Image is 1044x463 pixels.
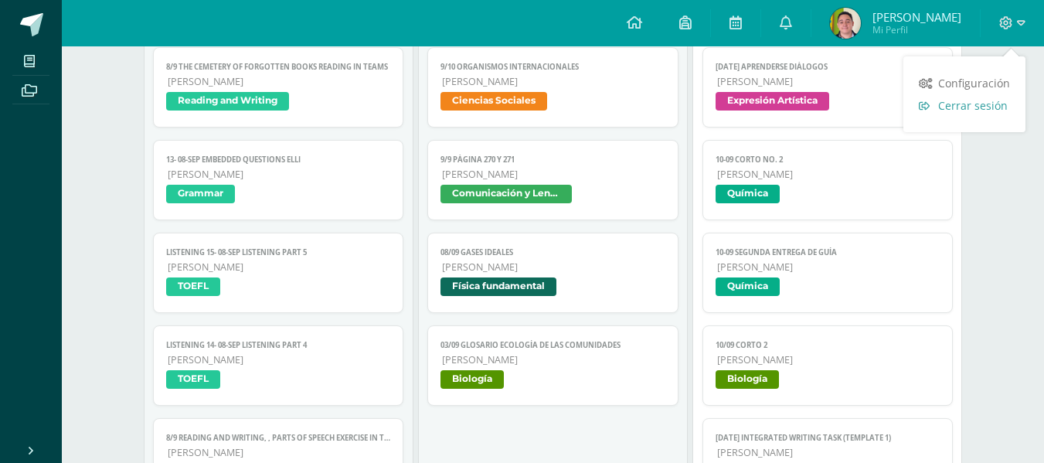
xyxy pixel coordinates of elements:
span: 10-09 CORTO No. 2 [716,155,940,165]
a: 8/9 The Cemetery of Forgotten books reading in TEAMS[PERSON_NAME]Reading and Writing [153,47,404,128]
a: 08/09 Gases Ideales[PERSON_NAME]Física fundamental [427,233,678,313]
span: Cerrar sesión [938,98,1008,113]
span: [PERSON_NAME] [717,446,940,459]
a: [DATE] Aprenderse diálogos[PERSON_NAME]Expresión Artística [702,47,954,128]
span: [PERSON_NAME] [168,446,391,459]
span: LISTENING 14- 08-sep Listening part 4 [166,340,391,350]
span: [PERSON_NAME] [717,168,940,181]
a: LISTENING 15- 08-sep Listening part 5[PERSON_NAME]TOEFL [153,233,404,313]
span: Configuración [938,76,1010,90]
a: 13- 08-sep Embedded questions ELLI[PERSON_NAME]Grammar [153,140,404,220]
span: [PERSON_NAME] [168,260,391,274]
a: 9/9 Página 270 y 271[PERSON_NAME]Comunicación y Lenguaje [427,140,678,220]
img: 2ac621d885da50cde50dcbe7d88617bc.png [830,8,861,39]
span: LISTENING 15- 08-sep Listening part 5 [166,247,391,257]
span: 8/9 Reading and Writing, , Parts of speech exercise in the notebook [166,433,391,443]
span: 13- 08-sep Embedded questions ELLI [166,155,391,165]
span: 9/10 Organismos Internacionales [440,62,665,72]
span: Ciencias Sociales [440,92,547,111]
span: [PERSON_NAME] [168,168,391,181]
span: 03/09 Glosario Ecología de las comunidades [440,340,665,350]
span: Biología [440,370,504,389]
span: 10/09 Corto 2 [716,340,940,350]
span: Reading and Writing [166,92,289,111]
span: 08/09 Gases Ideales [440,247,665,257]
span: [PERSON_NAME] [442,260,665,274]
span: Grammar [166,185,235,203]
span: Química [716,277,780,296]
span: [PERSON_NAME] [168,353,391,366]
a: 03/09 Glosario Ecología de las comunidades[PERSON_NAME]Biología [427,325,678,406]
span: Química [716,185,780,203]
span: [PERSON_NAME] [442,353,665,366]
span: [PERSON_NAME] [717,260,940,274]
span: TOEFL [166,370,220,389]
a: Configuración [903,72,1025,94]
span: [PERSON_NAME] [717,75,940,88]
span: [PERSON_NAME] [872,9,961,25]
span: [PERSON_NAME] [717,353,940,366]
a: 10-09 SEGUNDA ENTREGA DE GUÍA[PERSON_NAME]Química [702,233,954,313]
span: [PERSON_NAME] [168,75,391,88]
span: [PERSON_NAME] [442,168,665,181]
span: [DATE] Aprenderse diálogos [716,62,940,72]
a: LISTENING 14- 08-sep Listening part 4[PERSON_NAME]TOEFL [153,325,404,406]
span: Mi Perfil [872,23,961,36]
a: Cerrar sesión [903,94,1025,117]
span: 9/9 Página 270 y 271 [440,155,665,165]
span: 8/9 The Cemetery of Forgotten books reading in TEAMS [166,62,391,72]
span: Expresión Artística [716,92,829,111]
a: 10/09 Corto 2[PERSON_NAME]Biología [702,325,954,406]
span: TOEFL [166,277,220,296]
span: Comunicación y Lenguaje [440,185,572,203]
span: [PERSON_NAME] [442,75,665,88]
span: 10-09 SEGUNDA ENTREGA DE GUÍA [716,247,940,257]
span: Física fundamental [440,277,556,296]
span: Biología [716,370,779,389]
a: 10-09 CORTO No. 2[PERSON_NAME]Química [702,140,954,220]
span: [DATE] Integrated Writing Task (Template 1) [716,433,940,443]
a: 9/10 Organismos Internacionales[PERSON_NAME]Ciencias Sociales [427,47,678,128]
